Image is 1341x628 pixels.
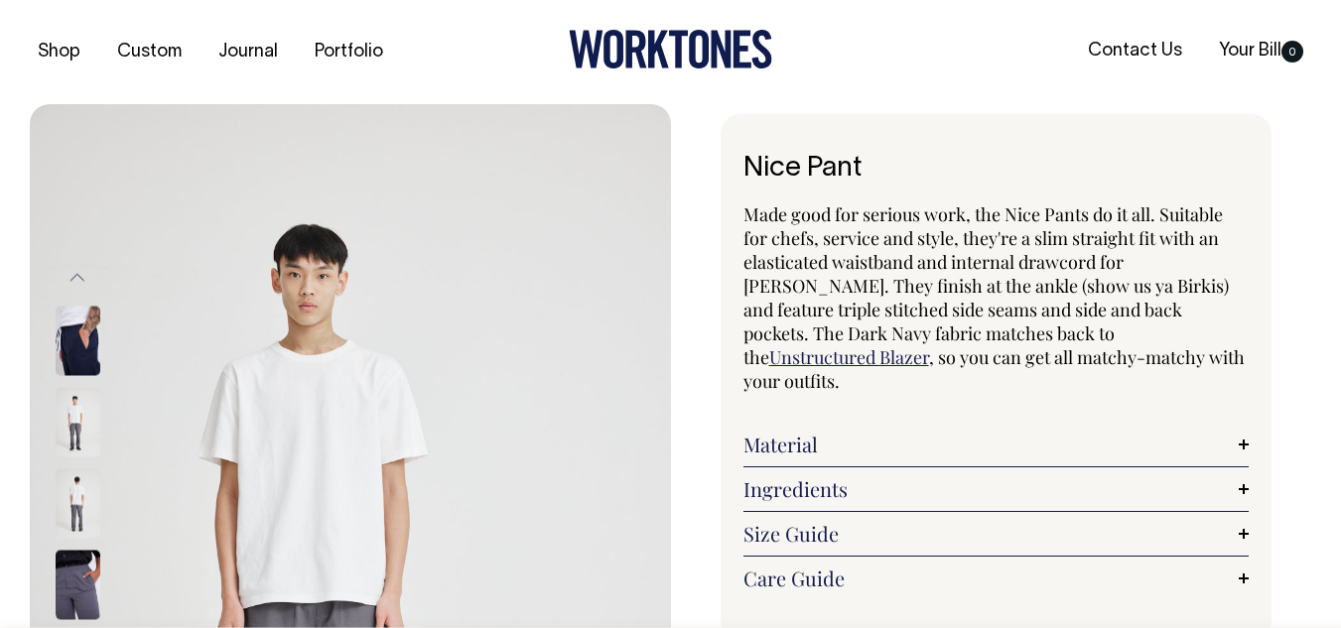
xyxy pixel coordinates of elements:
[56,550,100,619] img: charcoal
[743,433,1250,456] a: Material
[743,477,1250,501] a: Ingredients
[210,36,286,68] a: Journal
[769,345,929,369] a: Unstructured Blazer
[56,306,100,375] img: dark-navy
[56,387,100,456] img: charcoal
[1281,41,1303,63] span: 0
[1211,35,1311,67] a: Your Bill0
[109,36,190,68] a: Custom
[1080,35,1190,67] a: Contact Us
[63,256,92,301] button: Previous
[743,566,1250,590] a: Care Guide
[307,36,391,68] a: Portfolio
[743,345,1245,393] span: , so you can get all matchy-matchy with your outfits.
[743,202,1229,369] span: Made good for serious work, the Nice Pants do it all. Suitable for chefs, service and style, they...
[743,522,1250,546] a: Size Guide
[56,468,100,538] img: charcoal
[743,154,1250,185] h1: Nice Pant
[30,36,88,68] a: Shop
